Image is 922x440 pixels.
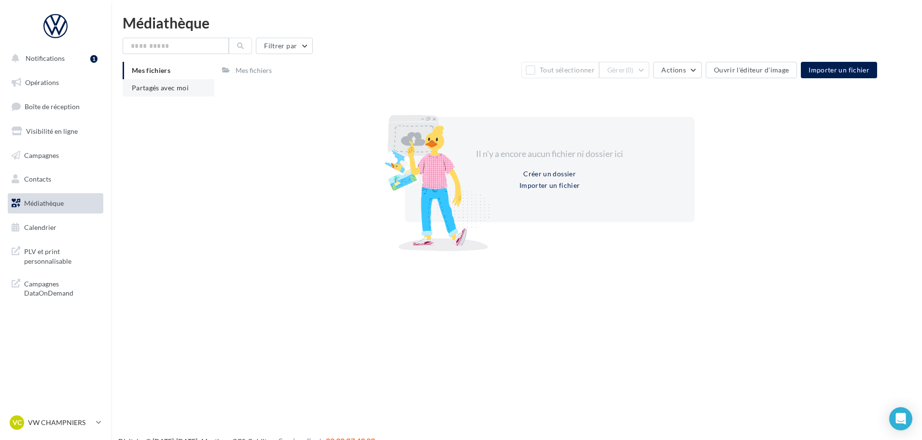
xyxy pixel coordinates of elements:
span: Calendrier [24,223,56,231]
span: Importer un fichier [809,66,869,74]
span: Contacts [24,175,51,183]
a: Visibilité en ligne [6,121,105,142]
span: Médiathèque [24,199,64,207]
div: Open Intercom Messenger [889,407,912,430]
span: Actions [661,66,685,74]
button: Importer un fichier [516,180,584,191]
button: Gérer(0) [599,62,650,78]
div: 1 [90,55,98,63]
span: Mes fichiers [132,66,170,74]
span: Partagés avec moi [132,84,189,92]
span: (0) [626,66,634,74]
span: PLV et print personnalisable [24,245,99,266]
a: Campagnes DataOnDemand [6,273,105,302]
div: Mes fichiers [236,66,272,75]
button: Actions [653,62,701,78]
button: Filtrer par [256,38,313,54]
button: Importer un fichier [801,62,877,78]
a: Contacts [6,169,105,189]
span: Il n'y a encore aucun fichier ni dossier ici [476,148,623,159]
span: Notifications [26,54,65,62]
span: Boîte de réception [25,102,80,111]
span: Campagnes [24,151,59,159]
a: VC VW CHAMPNIERS [8,413,103,432]
a: Médiathèque [6,193,105,213]
a: Calendrier [6,217,105,238]
button: Ouvrir l'éditeur d'image [706,62,797,78]
span: VC [13,418,22,427]
a: Opérations [6,72,105,93]
button: Créer un dossier [519,168,580,180]
span: Campagnes DataOnDemand [24,277,99,298]
span: Visibilité en ligne [26,127,78,135]
span: Opérations [25,78,59,86]
button: Tout sélectionner [521,62,599,78]
div: Médiathèque [123,15,910,30]
p: VW CHAMPNIERS [28,418,92,427]
button: Notifications 1 [6,48,101,69]
a: Campagnes [6,145,105,166]
a: PLV et print personnalisable [6,241,105,270]
a: Boîte de réception [6,96,105,117]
